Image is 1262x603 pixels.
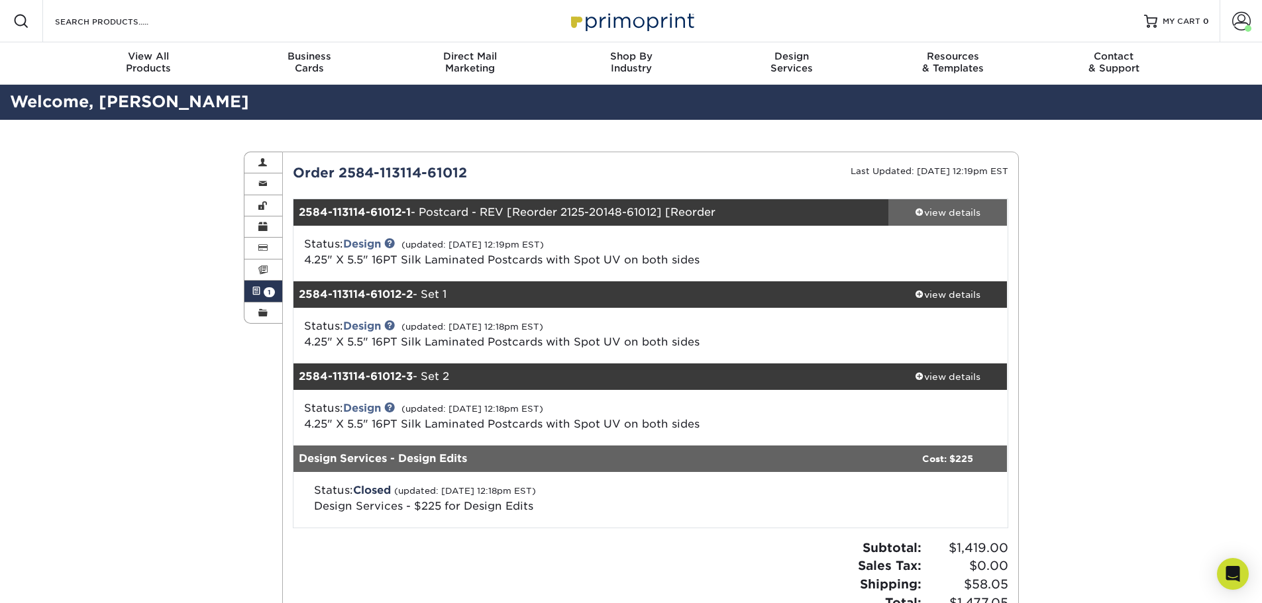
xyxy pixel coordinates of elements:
[565,7,698,35] img: Primoprint
[394,486,536,496] small: (updated: [DATE] 12:18pm EST)
[3,563,113,598] iframe: Google Customer Reviews
[304,418,700,430] a: 4.25" X 5.5" 16PT Silk Laminated Postcards with Spot UV on both sides
[922,453,973,464] strong: Cost: $225
[229,50,390,74] div: Cards
[54,13,183,29] input: SEARCH PRODUCTS.....
[293,363,888,390] div: - Set 2
[299,206,411,218] strong: 2584-113114-61012-1
[711,42,872,85] a: DesignServices
[401,240,544,250] small: (updated: [DATE] 12:19pm EST)
[304,254,700,266] span: 4.25" X 5.5" 16PT Silk Laminated Postcards with Spot UV on both sides
[1217,558,1249,590] div: Open Intercom Messenger
[390,50,551,74] div: Marketing
[1033,50,1194,74] div: & Support
[1203,17,1209,26] span: 0
[888,363,1008,390] a: view details
[888,206,1008,219] div: view details
[872,50,1033,62] span: Resources
[1163,16,1200,27] span: MY CART
[293,281,888,308] div: - Set 1
[343,402,381,414] a: Design
[299,370,413,383] strong: 2584-113114-61012-3
[711,50,872,62] span: Design
[304,483,766,514] div: Status:
[299,288,413,301] strong: 2584-113114-61012-2
[294,400,769,432] div: Status:
[551,50,711,74] div: Industry
[353,484,391,496] span: Closed
[551,50,711,62] span: Shop By
[264,287,275,297] span: 1
[888,199,1008,226] a: view details
[229,50,390,62] span: Business
[888,281,1008,308] a: view details
[283,163,651,183] div: Order 2584-113114-61012
[711,50,872,74] div: Services
[244,281,283,302] a: 1
[401,322,543,332] small: (updated: [DATE] 12:18pm EST)
[390,50,551,62] span: Direct Mail
[860,577,921,591] strong: Shipping:
[858,558,921,573] strong: Sales Tax:
[551,42,711,85] a: Shop ByIndustry
[851,166,1008,176] small: Last Updated: [DATE] 12:19pm EST
[343,238,381,250] a: Design
[294,236,769,268] div: Status:
[888,370,1008,383] div: view details
[925,557,1008,575] span: $0.00
[229,42,390,85] a: BusinessCards
[343,320,381,332] a: Design
[68,42,229,85] a: View AllProducts
[863,540,921,555] strong: Subtotal:
[1033,42,1194,85] a: Contact& Support
[872,50,1033,74] div: & Templates
[1033,50,1194,62] span: Contact
[925,539,1008,557] span: $1,419.00
[304,336,700,348] a: 4.25" X 5.5" 16PT Silk Laminated Postcards with Spot UV on both sides
[68,50,229,62] span: View All
[390,42,551,85] a: Direct MailMarketing
[294,318,769,350] div: Status:
[888,288,1008,301] div: view details
[872,42,1033,85] a: Resources& Templates
[68,50,229,74] div: Products
[925,575,1008,594] span: $58.05
[293,199,888,226] div: - Postcard - REV [Reorder 2125-20148-61012] [Reorder
[314,500,533,512] span: Design Services - $225 for Design Edits
[299,452,467,465] strong: Design Services - Design Edits
[401,404,543,414] small: (updated: [DATE] 12:18pm EST)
